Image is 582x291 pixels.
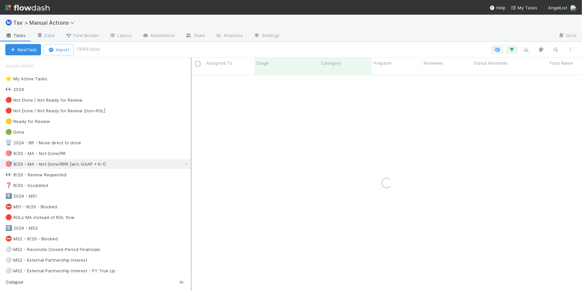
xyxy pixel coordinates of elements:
[5,129,12,135] span: 🟢
[5,256,87,264] div: MS2 - External Partnership Interest
[5,192,37,200] div: 2024 - MS1
[5,236,12,241] span: ⛔
[548,5,567,10] span: AngelList
[5,257,12,263] span: ⚪
[195,61,200,66] input: Toggle All Rows Selected
[5,140,12,145] span: 🗑️
[5,97,12,103] span: 🔴
[5,44,41,55] button: NewTask
[5,59,34,73] span: Saved Views
[374,60,392,66] span: Preparer
[206,60,232,66] span: Assigned To
[511,4,537,11] a: My Tasks
[5,171,66,179] div: 8/29 - Review Requested
[511,5,537,10] span: My Tasks
[31,31,60,41] a: Data
[5,128,24,136] div: Done
[5,267,115,275] div: MS2 - External Partnership Interest - PY True Up
[5,76,12,81] span: ⭐
[5,245,100,254] div: MS2 - Reconcile Closed-Period Financials
[248,31,285,41] a: Settings
[137,31,180,41] a: Automation
[5,139,81,147] div: 2024 - BR - Move direct to done
[60,31,104,41] a: Flow Builder
[104,31,137,41] a: Layout
[13,19,78,26] span: Tax > Manual Actions
[474,60,508,66] span: Status Reminder
[5,225,12,231] span: 2️⃣
[5,86,12,92] span: 👀
[6,279,23,285] span: Collapse
[424,60,443,66] span: Reviewer
[5,213,75,222] div: RGLs MA instead of RGL flow
[550,60,573,66] span: Fund Name
[5,85,24,94] div: 2024
[5,32,26,39] span: Tasks
[5,181,48,190] div: 8/29 - Escalated
[210,31,248,41] a: Analytics
[5,182,12,188] span: ❓
[321,60,341,66] span: Category
[5,214,12,220] span: 🔴
[5,2,50,13] img: logo-inverted-e16ddd16eac7371096b0.svg
[5,75,47,83] div: My Active Tasks
[76,46,100,52] small: 13743 tasks
[5,160,106,168] div: 8/29 - MA - Not Done/RRR [w/o GAAP + K-1]
[5,117,50,126] div: Ready for Review
[5,193,12,199] span: 1️⃣
[5,96,83,104] div: Not Done / Not Ready for Review
[5,20,12,25] span: Ⓜ️
[5,203,57,211] div: MS1 - 8/29 - Blocked
[5,161,12,167] span: 🎯
[5,118,12,124] span: 🟡
[5,268,12,273] span: ⚪
[5,224,38,232] div: 2024 - MS2
[5,108,12,113] span: 🔴
[5,149,66,158] div: 8/29 - MA - Not Done/RR
[5,246,12,252] span: ⚪
[490,4,506,11] div: Help
[5,235,58,243] div: MS2 - 8/29 - Blocked
[5,150,12,156] span: 🎯
[5,172,12,177] span: 👀
[5,204,12,209] span: ⛔
[180,31,210,41] a: Team
[553,31,582,41] a: Docs
[256,60,269,66] span: Stage
[5,107,105,115] div: Not Done / Not Ready for Review [non-RGL]
[44,44,74,55] button: Import
[570,5,577,11] img: avatar_45ea4894-10ca-450f-982d-dabe3bd75b0b.png
[65,32,99,39] span: Flow Builder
